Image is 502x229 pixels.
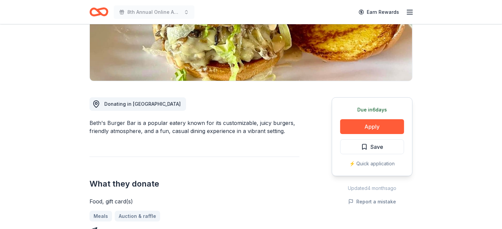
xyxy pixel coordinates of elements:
[89,197,299,205] div: Food, gift card(s)
[89,119,299,135] div: Beth's Burger Bar is a popular eatery known for its customizable, juicy burgers, friendly atmosph...
[115,211,160,222] a: Auction & raffle
[114,5,194,19] button: 8th Annual Online Auction
[89,211,112,222] a: Meals
[370,142,383,151] span: Save
[340,119,404,134] button: Apply
[89,4,108,20] a: Home
[340,139,404,154] button: Save
[127,8,181,16] span: 8th Annual Online Auction
[340,160,404,168] div: ⚡️ Quick application
[340,106,404,114] div: Due in 6 days
[348,198,396,206] button: Report a mistake
[89,178,299,189] h2: What they donate
[332,184,413,192] div: Updated 4 months ago
[355,6,403,18] a: Earn Rewards
[104,101,181,107] span: Donating in [GEOGRAPHIC_DATA]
